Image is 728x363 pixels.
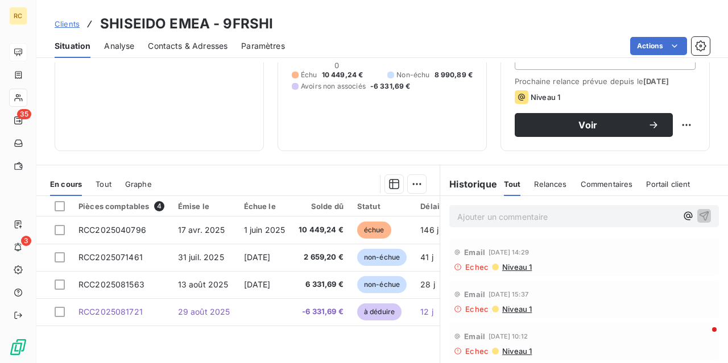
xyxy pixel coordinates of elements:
[55,18,80,30] a: Clients
[646,180,690,189] span: Portail client
[501,262,532,272] span: Niveau 1
[17,109,31,119] span: 35
[301,81,366,91] span: Avoirs non associés
[531,93,560,102] span: Niveau 1
[489,333,528,340] span: [DATE] 10:12
[104,40,134,52] span: Analyse
[464,290,485,299] span: Email
[464,332,485,341] span: Email
[534,180,566,189] span: Relances
[420,279,435,289] span: 28 j
[643,77,669,86] span: [DATE]
[435,70,473,80] span: 8 990,89 €
[465,347,489,356] span: Echec
[244,279,271,289] span: [DATE]
[9,7,27,25] div: RC
[78,279,144,289] span: RCC2025081563
[244,202,286,211] div: Échue le
[21,236,31,246] span: 3
[396,70,429,80] span: Non-échu
[515,113,673,137] button: Voir
[178,252,224,262] span: 31 juil. 2025
[299,224,344,236] span: 10 449,24 €
[178,202,230,211] div: Émise le
[299,252,344,263] span: 2 659,20 €
[370,81,411,91] span: -6 331,69 €
[630,37,687,55] button: Actions
[465,262,489,272] span: Echec
[357,222,391,239] span: échue
[299,202,344,211] div: Solde dû
[78,225,146,235] span: RCC2025040796
[357,249,407,266] span: non-échue
[154,201,164,211] span: 4
[148,40,227,52] span: Contacts & Adresses
[440,177,497,191] h6: Historique
[244,225,286,235] span: 1 juin 2025
[178,307,230,316] span: 29 août 2025
[299,306,344,318] span: -6 331,69 €
[125,180,152,189] span: Graphe
[100,14,273,34] h3: SHISEIDO EMEA - 9FRSHI
[515,77,696,86] span: Prochaine relance prévue depuis le
[465,304,489,314] span: Echec
[489,249,529,256] span: [DATE] 14:29
[334,61,339,70] span: 0
[528,120,648,130] span: Voir
[420,225,439,235] span: 146 j
[299,279,344,290] span: 6 331,69 €
[178,279,229,289] span: 13 août 2025
[96,180,111,189] span: Tout
[50,180,82,189] span: En cours
[357,303,402,320] span: à déduire
[357,276,407,293] span: non-échue
[357,202,407,211] div: Statut
[420,252,433,262] span: 41 j
[420,307,433,316] span: 12 j
[244,252,271,262] span: [DATE]
[55,19,80,28] span: Clients
[9,338,27,356] img: Logo LeanPay
[301,70,317,80] span: Échu
[78,252,143,262] span: RCC2025071461
[489,291,528,298] span: [DATE] 15:37
[420,202,451,211] div: Délai
[241,40,285,52] span: Paramètres
[464,248,485,257] span: Email
[55,40,90,52] span: Situation
[501,347,532,356] span: Niveau 1
[78,307,143,316] span: RCC2025081721
[581,180,633,189] span: Commentaires
[78,201,164,211] div: Pièces comptables
[178,225,225,235] span: 17 avr. 2025
[322,70,363,80] span: 10 449,24 €
[501,304,532,314] span: Niveau 1
[689,324,717,352] iframe: Intercom live chat
[504,180,521,189] span: Tout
